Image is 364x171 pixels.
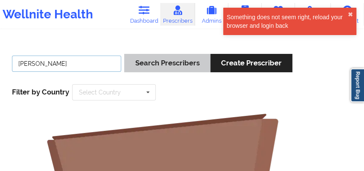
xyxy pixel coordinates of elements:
button: Search Prescribers [124,54,210,72]
a: Coaches [228,3,262,26]
a: Admins [195,3,228,26]
a: Dashboard [128,3,161,26]
span: Filter by Country [12,88,69,96]
button: Create Prescriber [210,54,292,72]
a: Report Bug [350,68,364,102]
a: Prescribers [161,3,195,26]
button: close [348,11,353,18]
a: Medications [295,3,331,26]
div: Select Country [79,89,121,95]
div: Something does not seem right, reload your browser and login back [227,13,348,30]
a: Therapists [262,3,295,26]
a: Account [331,3,364,26]
input: Search Keywords [12,56,121,72]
